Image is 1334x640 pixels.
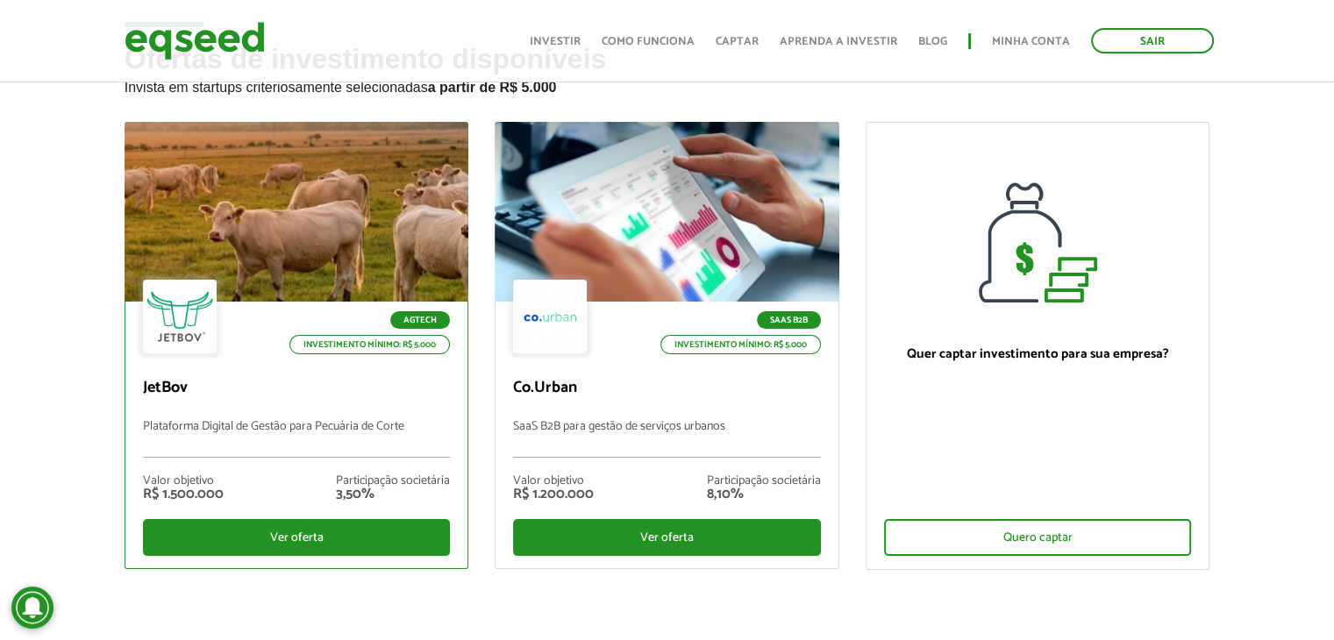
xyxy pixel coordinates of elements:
[530,36,581,47] a: Investir
[143,379,451,398] p: JetBov
[707,475,821,487] div: Participação societária
[125,75,1210,96] p: Invista em startups criteriosamente selecionadas
[336,487,450,501] div: 3,50%
[390,311,450,329] p: Agtech
[513,487,594,501] div: R$ 1.200.000
[884,346,1192,362] p: Quer captar investimento para sua empresa?
[918,36,947,47] a: Blog
[143,475,224,487] div: Valor objetivo
[707,487,821,501] div: 8,10%
[757,311,821,329] p: SaaS B2B
[602,36,695,47] a: Como funciona
[289,335,450,354] p: Investimento mínimo: R$ 5.000
[143,420,451,458] p: Plataforma Digital de Gestão para Pecuária de Corte
[513,379,821,398] p: Co.Urban
[336,475,450,487] div: Participação societária
[428,80,557,95] strong: a partir de R$ 5.000
[495,122,839,569] a: SaaS B2B Investimento mínimo: R$ 5.000 Co.Urban SaaS B2B para gestão de serviços urbanos Valor ob...
[992,36,1070,47] a: Minha conta
[513,519,821,556] div: Ver oferta
[513,420,821,458] p: SaaS B2B para gestão de serviços urbanos
[866,122,1210,570] a: Quer captar investimento para sua empresa? Quero captar
[125,44,1210,122] h2: Ofertas de investimento disponíveis
[513,475,594,487] div: Valor objetivo
[143,487,224,501] div: R$ 1.500.000
[780,36,897,47] a: Aprenda a investir
[143,519,451,556] div: Ver oferta
[1091,28,1214,53] a: Sair
[884,519,1192,556] div: Quero captar
[716,36,759,47] a: Captar
[125,18,265,64] img: EqSeed
[125,122,469,569] a: Agtech Investimento mínimo: R$ 5.000 JetBov Plataforma Digital de Gestão para Pecuária de Corte V...
[660,335,821,354] p: Investimento mínimo: R$ 5.000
